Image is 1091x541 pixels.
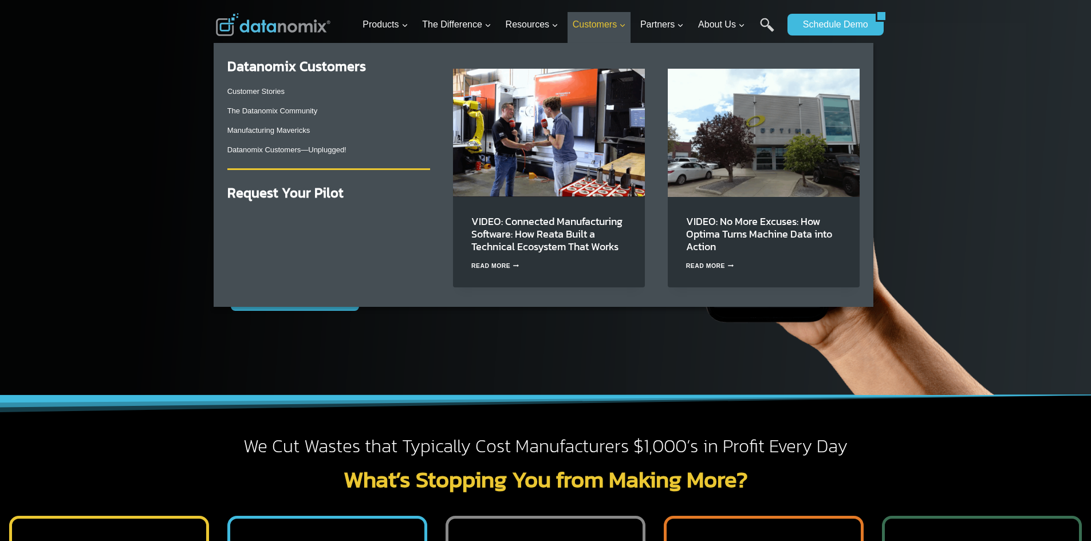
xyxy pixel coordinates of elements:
a: Customer Stories [227,87,285,96]
a: The Datanomix Community [227,106,318,115]
h2: What’s Stopping You from Making More? [216,468,876,491]
strong: Datanomix Customers [227,56,366,76]
nav: Primary Navigation [358,6,782,44]
a: Datanomix Customers—Unplugged! [227,145,346,154]
span: The Difference [422,17,491,32]
a: Search [760,18,774,44]
a: Manufacturing Mavericks [227,126,310,135]
a: Request Your Pilot [227,183,344,203]
a: VIDEO: Connected Manufacturing Software: How Reata Built a Technical Ecosystem That Works [471,214,623,254]
span: Products [363,17,408,32]
img: Discover how Optima Manufacturing uses Datanomix to turn raw machine data into real-time insights... [668,69,860,196]
a: Read More [686,263,734,269]
a: Schedule Demo [787,14,876,35]
span: Partners [640,17,684,32]
img: Reata’s Connected Manufacturing Software Ecosystem [453,69,645,196]
a: Privacy Policy [156,255,193,263]
a: VIDEO: No More Excuses: How Optima Turns Machine Data into Action [686,214,832,254]
a: Terms [128,255,145,263]
iframe: Popup CTA [6,338,190,535]
h2: We Cut Wastes that Typically Cost Manufacturers $1,000’s in Profit Every Day [216,435,876,459]
span: Customers [573,17,626,32]
img: Datanomix [216,13,330,36]
span: Last Name [258,1,294,11]
span: Phone number [258,48,309,58]
span: About Us [698,17,745,32]
a: Read More [471,263,519,269]
span: Resources [506,17,558,32]
span: State/Region [258,141,302,152]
